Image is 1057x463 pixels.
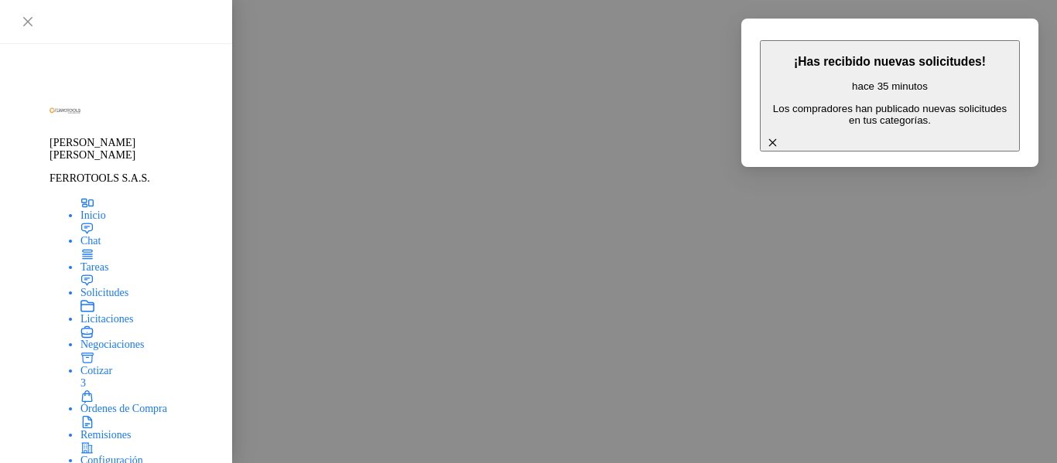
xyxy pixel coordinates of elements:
[128,77,152,92] img: Logo peakr
[80,196,214,222] a: Inicio
[80,403,167,414] span: Órdenes de Compra
[50,73,128,92] img: Logo peakr
[766,55,1014,69] h3: ¡Has recibido nuevas solicitudes!
[80,261,108,273] span: Tareas
[766,103,1014,126] p: Los compradores han publicado nuevas solicitudes en tus categorías.
[80,325,214,352] a: Negociaciones
[80,429,131,441] span: Remisiones
[19,12,37,31] button: Close
[80,209,106,221] span: Inicio
[80,222,214,248] a: Chat
[80,287,128,298] span: Solicitudes
[80,247,214,274] a: Tareas
[760,40,1020,151] button: ¡Has recibido nuevas solicitudes!hace 35 minutos Los compradores han publicado nuevas solicitudes...
[80,274,214,300] a: Solicitudes
[80,351,214,390] a: Cotizar3
[50,95,80,126] img: Company Logo
[50,172,214,185] p: FERROTOOLS S.A.S.
[22,15,34,28] span: close
[80,339,144,350] span: Negociaciones
[80,365,112,376] span: Cotizar
[80,390,214,416] a: Órdenes de Compra
[50,137,214,162] p: [PERSON_NAME] [PERSON_NAME]
[80,299,214,325] a: Licitaciones
[80,313,133,325] span: Licitaciones
[80,377,86,389] span: 3
[80,235,101,247] span: Chat
[852,80,928,92] span: hace 35 minutos
[80,415,214,441] a: Remisiones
